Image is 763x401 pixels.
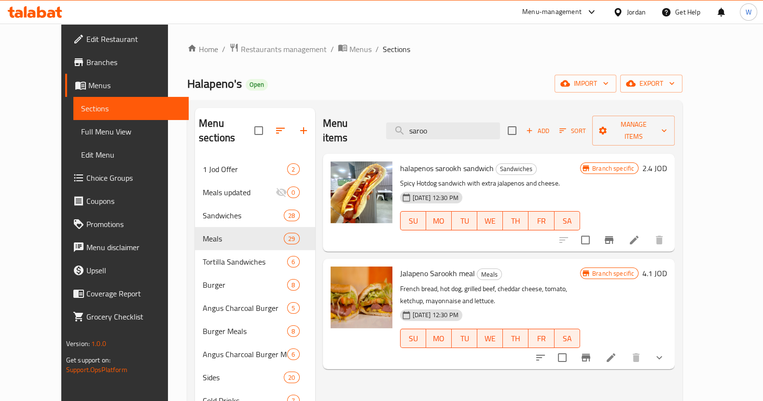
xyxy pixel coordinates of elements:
[284,234,299,243] span: 29
[65,282,189,305] a: Coverage Report
[195,250,315,273] div: Tortilla Sandwiches6
[642,267,667,280] h6: 4.1 JOD
[187,43,218,55] a: Home
[597,228,621,252] button: Branch-specific-item
[288,304,299,313] span: 5
[288,350,299,359] span: 6
[65,166,189,189] a: Choice Groups
[430,214,448,228] span: MO
[642,161,667,175] h6: 2.4 JOD
[241,43,327,55] span: Restaurants management
[503,211,528,230] button: TH
[284,211,299,220] span: 28
[203,279,287,291] span: Burger
[288,257,299,267] span: 6
[746,7,751,17] span: W
[195,320,315,343] div: Burger Meals8
[400,177,580,189] p: Spicy Hotdog sandwich with extra jalapenos and cheese.
[522,123,553,138] span: Add item
[383,43,410,55] span: Sections
[605,352,617,363] a: Edit menu item
[246,80,268,89] span: Open
[203,348,287,360] span: Angus Charcoal Burger Meals
[195,366,315,389] div: Sides20
[276,187,287,198] svg: Inactive section
[187,73,242,94] span: Halapeno's
[555,211,580,230] button: SA
[86,218,181,230] span: Promotions
[203,302,287,314] div: Angus Charcoal Burger
[331,161,392,223] img: halapenos sarookh sandwich
[88,80,181,91] span: Menus
[481,332,499,346] span: WE
[203,163,287,175] span: 1 Jod Offer
[528,329,554,348] button: FR
[203,256,287,267] span: Tortilla Sandwiches
[269,119,292,142] span: Sort sections
[555,75,616,93] button: import
[203,233,284,244] span: Meals
[284,210,299,221] div: items
[555,329,580,348] button: SA
[507,332,525,346] span: TH
[65,259,189,282] a: Upsell
[400,161,494,175] span: halapenos sarookh sandwich
[86,288,181,299] span: Coverage Report
[287,279,299,291] div: items
[86,265,181,276] span: Upsell
[287,325,299,337] div: items
[203,325,287,337] span: Burger Meals
[66,354,111,366] span: Get support on:
[292,119,315,142] button: Add section
[73,120,189,143] a: Full Menu View
[496,163,536,174] span: Sandwiches
[409,193,462,202] span: [DATE] 12:30 PM
[284,233,299,244] div: items
[600,119,667,143] span: Manage items
[86,56,181,68] span: Branches
[86,33,181,45] span: Edit Restaurant
[522,6,582,18] div: Menu-management
[456,214,473,228] span: TU
[529,346,552,369] button: sort-choices
[284,372,299,383] div: items
[338,43,372,55] a: Menus
[288,165,299,174] span: 2
[66,363,127,376] a: Support.OpsPlatform
[386,122,500,139] input: search
[287,256,299,267] div: items
[323,116,375,145] h2: Menu items
[65,74,189,97] a: Menus
[331,267,392,328] img: Jalapeno Sarookh meal
[222,43,225,55] li: /
[400,211,426,230] button: SU
[532,332,550,346] span: FR
[195,158,315,181] div: 1 Jod Offer2
[503,329,528,348] button: TH
[592,116,675,146] button: Manage items
[288,188,299,197] span: 0
[553,123,592,138] span: Sort items
[203,210,284,221] div: Sandwiches
[557,123,588,138] button: Sort
[65,213,189,236] a: Promotions
[86,195,181,207] span: Coupons
[627,7,646,17] div: Jordan
[81,149,181,160] span: Edit Menu
[628,78,675,90] span: export
[507,214,525,228] span: TH
[400,266,475,281] span: Jalapeno Sarookh meal
[558,214,576,228] span: SA
[287,187,299,198] div: items
[404,214,422,228] span: SU
[73,97,189,120] a: Sections
[288,281,299,290] span: 8
[195,204,315,227] div: Sandwiches28
[195,181,315,204] div: Meals updated0
[400,329,426,348] button: SU
[624,346,648,369] button: delete
[588,269,638,278] span: Branch specific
